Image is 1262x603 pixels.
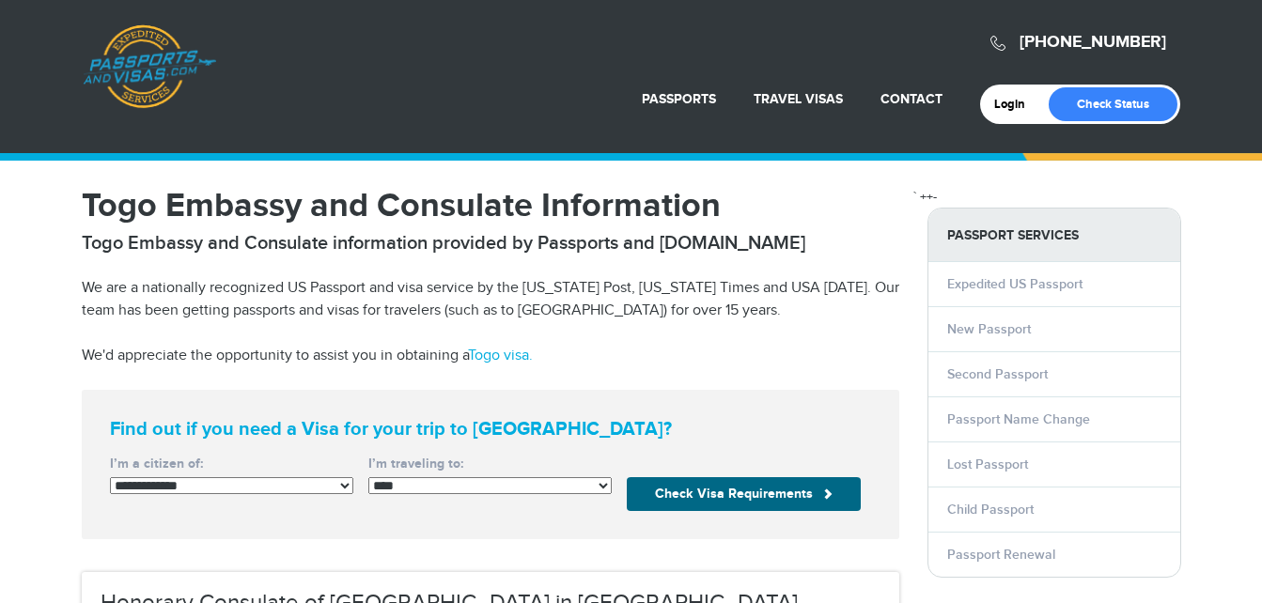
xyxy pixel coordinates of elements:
a: Second Passport [947,366,1048,382]
p: We are a nationally recognized US Passport and visa service by the [US_STATE] Post, [US_STATE] Ti... [82,277,899,322]
button: Check Visa Requirements [627,477,861,511]
a: Login [994,97,1038,112]
a: Passports [642,91,716,107]
a: Togo visa. [468,347,533,364]
a: Passports & [DOMAIN_NAME] [83,24,216,109]
a: Travel Visas [754,91,843,107]
strong: PASSPORT SERVICES [928,209,1180,262]
h2: Togo Embassy and Consulate information provided by Passports and [DOMAIN_NAME] [82,232,899,255]
strong: Find out if you need a Visa for your trip to [GEOGRAPHIC_DATA]? [110,418,871,441]
a: Check Status [1049,87,1177,121]
a: Expedited US Passport [947,276,1083,292]
a: Child Passport [947,502,1034,518]
a: Contact [880,91,943,107]
a: Passport Renewal [947,547,1055,563]
a: [PHONE_NUMBER] [1020,32,1166,53]
label: I’m a citizen of: [110,455,353,473]
h1: Togo Embassy and Consulate Information [82,189,899,223]
a: Passport Name Change [947,411,1090,427]
a: Lost Passport [947,456,1028,472]
label: I’m traveling to: [368,455,612,473]
a: New Passport [947,321,1031,337]
p: We'd appreciate the opportunity to assist you in obtaining a [82,345,899,367]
